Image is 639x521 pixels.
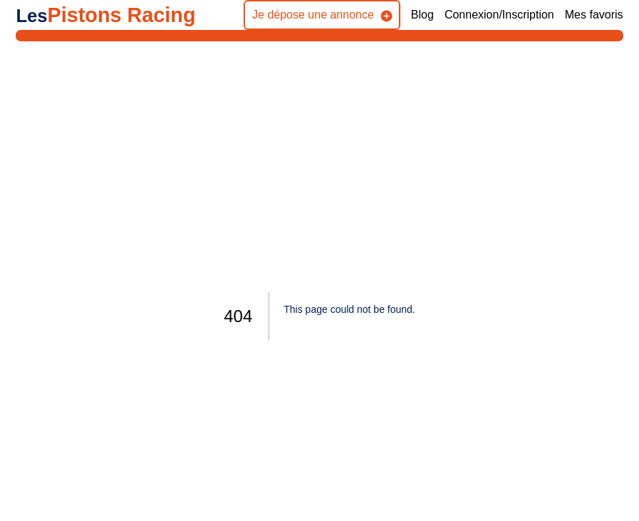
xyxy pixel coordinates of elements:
[16,4,195,26] a: LesPistons Racing
[411,7,434,23] a: Blog
[445,7,554,23] a: Connexion/Inscription
[16,6,47,26] span: Les
[284,292,415,327] h2: This page could not be found .
[224,292,269,341] h1: 404
[565,7,623,23] a: Mes favoris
